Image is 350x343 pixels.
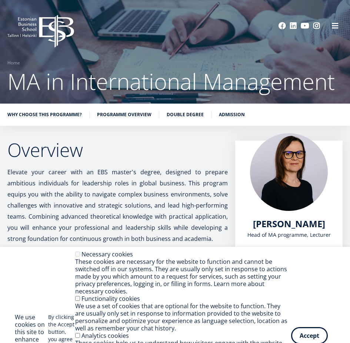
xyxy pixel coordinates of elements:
[75,258,291,295] div: These cookies are necessary for the website to function and cannot be switched off in our systems...
[7,66,335,97] span: MA in International Management
[290,22,297,30] a: Linkedin
[167,111,204,118] a: Double Degree
[253,218,325,229] a: [PERSON_NAME]
[7,168,228,243] span: Elevate your career with an EBS master's degree, designed to prepare ambitious individuals for le...
[7,141,228,159] h2: Overview
[313,22,320,30] a: Instagram
[81,295,140,303] label: Functionality cookies
[279,22,286,30] a: Facebook
[97,111,151,118] a: Programme overview
[301,22,309,30] a: Youtube
[7,111,82,118] a: Why choose this programme?
[250,133,328,211] img: Piret Masso
[7,59,20,67] a: Home
[81,250,133,258] label: Necessary cookies
[219,111,245,118] a: Admission
[81,332,129,340] label: Analytics cookies
[243,229,335,241] div: Head of MA programme, Lecturer
[253,218,325,230] span: [PERSON_NAME]
[75,302,291,332] div: We use a set of cookies that are optional for the website to function. They are usually only set ...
